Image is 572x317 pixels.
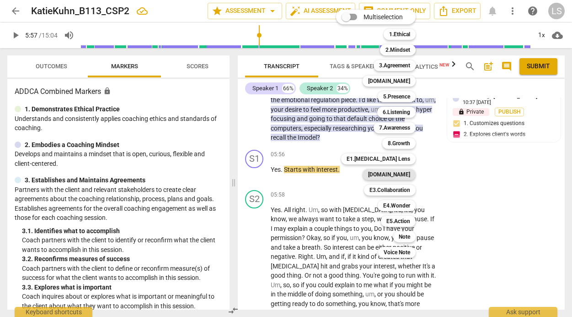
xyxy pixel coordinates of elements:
b: E4.Wonder [383,200,410,211]
b: E3.Collaboration [369,185,410,196]
b: [DOMAIN_NAME] [368,169,410,180]
b: E5.Action [386,216,410,227]
b: 8.Growth [388,138,410,149]
b: 1.Ethical [389,29,410,40]
b: E1.[MEDICAL_DATA] Lens [347,153,410,164]
b: Note [399,231,410,242]
b: [DOMAIN_NAME] [368,76,410,87]
b: Voice Note [384,247,410,258]
b: 6.Listening [383,107,410,118]
span: Multiselection [364,12,403,22]
b: 7.Awareness [379,122,410,133]
b: 5.Presence [383,91,410,102]
b: 2.Mindset [385,44,410,55]
b: 3.Agreement [379,60,410,71]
